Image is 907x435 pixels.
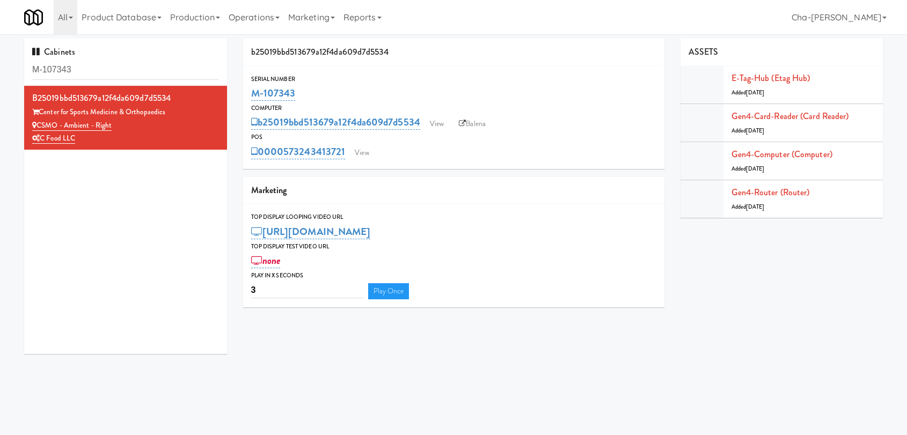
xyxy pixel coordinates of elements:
div: POS [251,132,656,143]
div: Center for Sports Medicine & Orthopaedics [32,106,219,119]
span: Added [732,89,765,97]
a: View [425,116,449,132]
span: [DATE] [746,89,765,97]
a: Gen4-router (Router) [732,186,810,198]
input: Search cabinets [32,60,219,80]
span: [DATE] [746,165,765,173]
span: Added [732,127,765,135]
a: Play Once [368,283,409,299]
div: b25019bbd513679a12f4da609d7d5534 [32,90,219,106]
div: Serial Number [251,74,656,85]
div: Play in X seconds [251,270,656,281]
a: C Food LLC [32,133,75,144]
div: Top Display Looping Video Url [251,212,656,223]
a: CSMO - Ambient - Right [32,120,112,131]
a: Balena [453,116,491,132]
span: Added [732,203,765,211]
div: Computer [251,103,656,114]
div: Top Display Test Video Url [251,241,656,252]
a: Gen4-card-reader (Card Reader) [732,110,849,122]
li: b25019bbd513679a12f4da609d7d5534Center for Sports Medicine & Orthopaedics CSMO - Ambient - RightC... [24,86,227,150]
span: Marketing [251,184,287,196]
img: Micromart [24,8,43,27]
span: Added [732,165,765,173]
a: E-tag-hub (Etag Hub) [732,72,810,84]
span: ASSETS [689,46,719,58]
a: Gen4-computer (Computer) [732,148,832,160]
a: b25019bbd513679a12f4da609d7d5534 [251,115,420,130]
a: [URL][DOMAIN_NAME] [251,224,371,239]
a: 0000573243413721 [251,144,346,159]
a: View [349,145,374,161]
a: M-107343 [251,86,296,101]
span: [DATE] [746,203,765,211]
div: b25019bbd513679a12f4da609d7d5534 [243,39,664,66]
span: [DATE] [746,127,765,135]
a: none [251,253,281,268]
span: Cabinets [32,46,75,58]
